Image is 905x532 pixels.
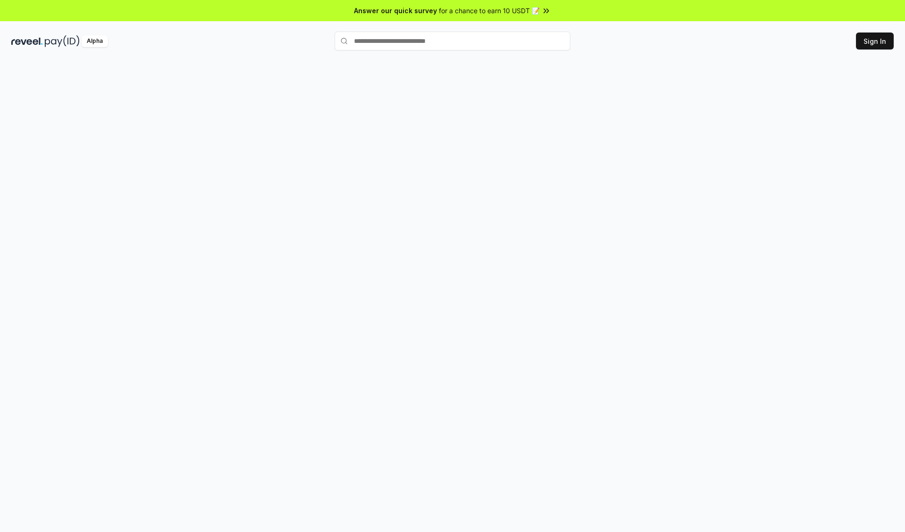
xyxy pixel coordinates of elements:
img: pay_id [45,35,80,47]
span: for a chance to earn 10 USDT 📝 [439,6,540,16]
button: Sign In [856,33,894,49]
img: reveel_dark [11,35,43,47]
span: Answer our quick survey [354,6,437,16]
div: Alpha [82,35,108,47]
